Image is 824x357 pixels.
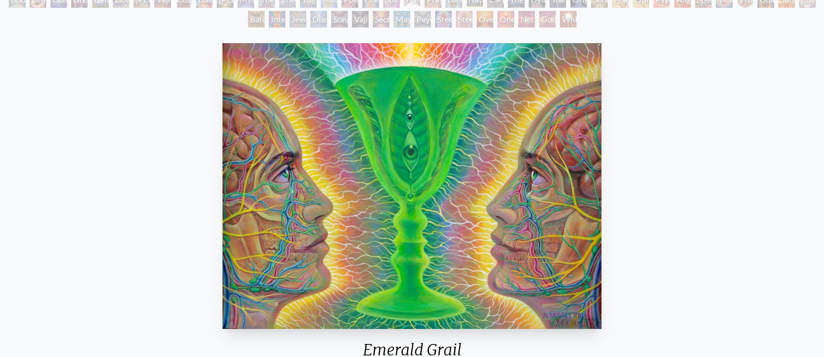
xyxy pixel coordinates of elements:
[331,11,348,28] div: Song of Vajra Being
[223,43,601,329] img: Emerald-Grail_2014_Alex-Grey.jpg
[560,11,577,28] div: White Light
[539,11,556,28] div: Godself
[477,11,493,28] div: Oversoul
[435,11,452,28] div: Steeplehead 1
[456,11,473,28] div: Steeplehead 2
[414,11,431,28] div: Peyote Being
[269,11,285,28] div: Interbeing
[290,11,306,28] div: Jewel Being
[352,11,369,28] div: Vajra Being
[394,11,410,28] div: Mayan Being
[373,11,389,28] div: Secret Writing Being
[310,11,327,28] div: Diamond Being
[518,11,535,28] div: Net of Being
[498,11,514,28] div: One
[248,11,265,28] div: Bardo Being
